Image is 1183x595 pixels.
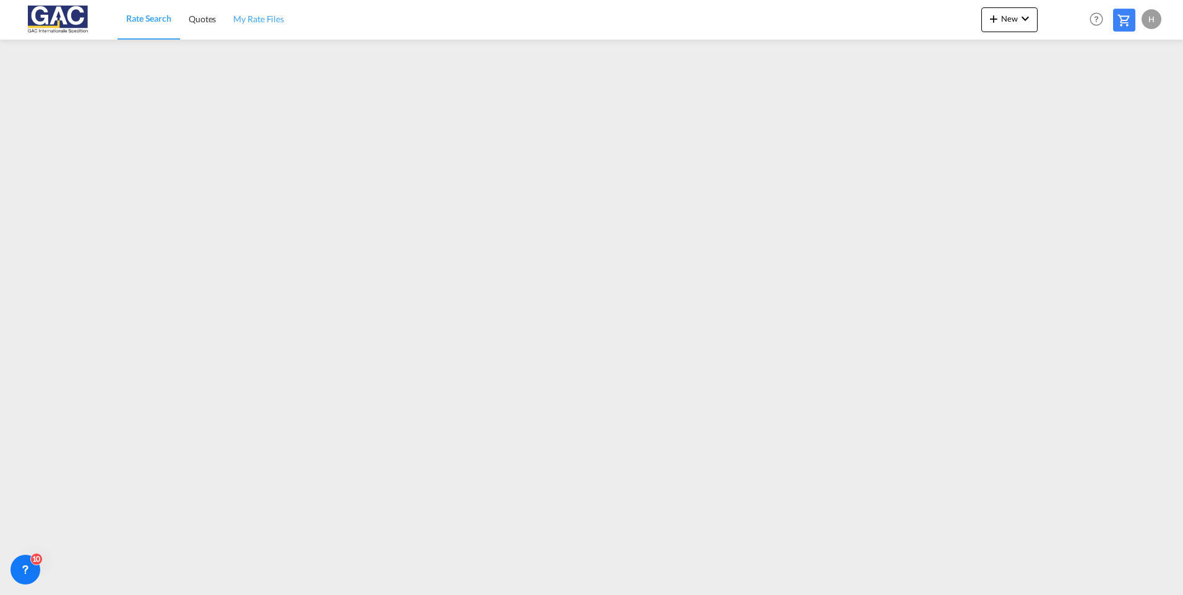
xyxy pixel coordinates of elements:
[1018,11,1033,26] md-icon: icon-chevron-down
[981,7,1038,32] button: icon-plus 400-fgNewicon-chevron-down
[986,11,1001,26] md-icon: icon-plus 400-fg
[19,6,102,33] img: 9f305d00dc7b11eeb4548362177db9c3.png
[126,13,171,24] span: Rate Search
[986,14,1033,24] span: New
[1086,9,1113,31] div: Help
[1086,9,1107,30] span: Help
[1142,9,1161,29] div: H
[189,14,216,24] span: Quotes
[233,14,284,24] span: My Rate Files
